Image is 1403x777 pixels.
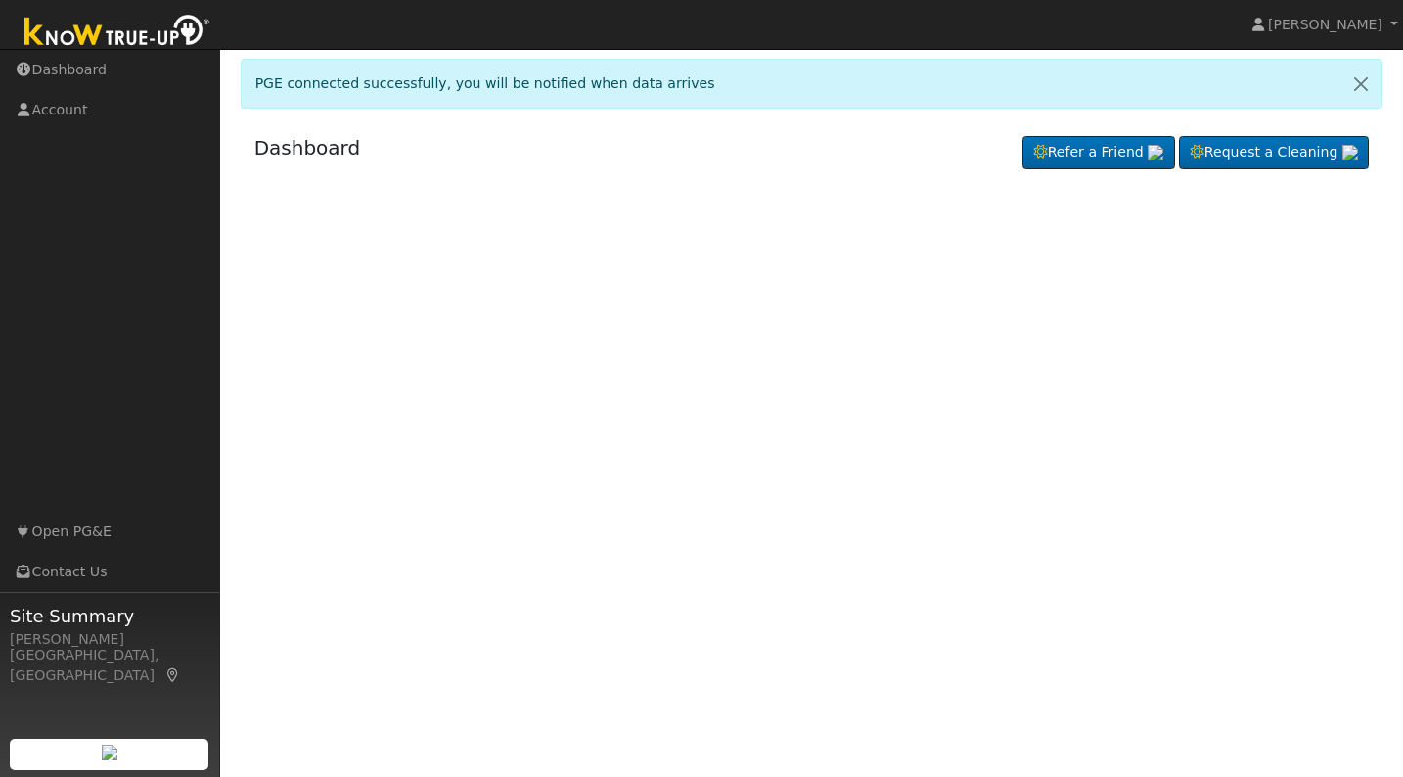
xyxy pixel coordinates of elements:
[1340,60,1381,108] a: Close
[102,745,117,760] img: retrieve
[10,603,209,629] span: Site Summary
[15,11,220,55] img: Know True-Up
[241,59,1383,109] div: PGE connected successfully, you will be notified when data arrives
[254,136,361,160] a: Dashboard
[164,667,182,683] a: Map
[10,645,209,686] div: [GEOGRAPHIC_DATA], [GEOGRAPHIC_DATA]
[10,629,209,650] div: [PERSON_NAME]
[1268,17,1382,32] span: [PERSON_NAME]
[1148,145,1163,160] img: retrieve
[1342,145,1358,160] img: retrieve
[1179,136,1369,169] a: Request a Cleaning
[1022,136,1175,169] a: Refer a Friend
